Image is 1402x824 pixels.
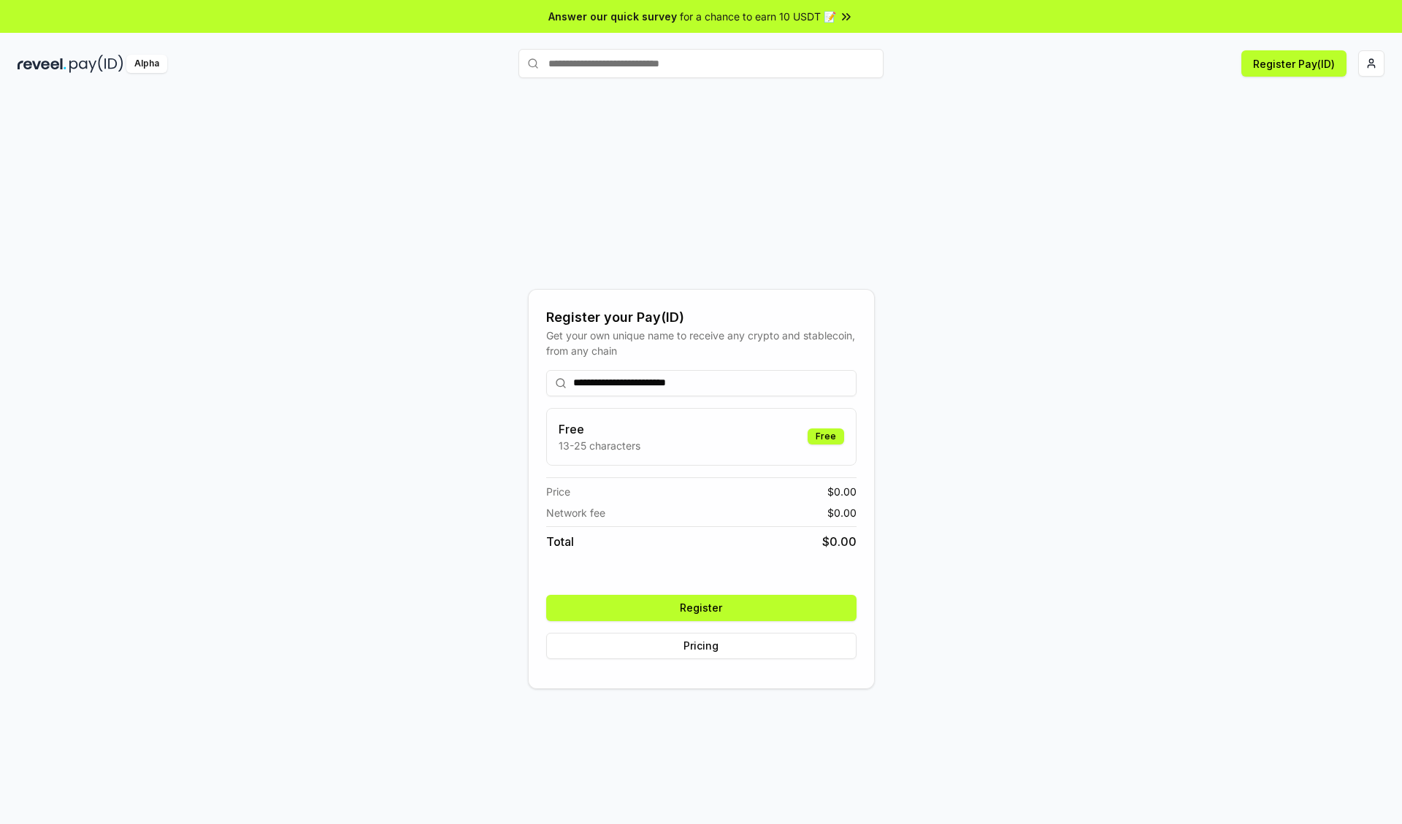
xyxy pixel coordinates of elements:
[546,307,857,328] div: Register your Pay(ID)
[546,595,857,621] button: Register
[69,55,123,73] img: pay_id
[18,55,66,73] img: reveel_dark
[546,328,857,358] div: Get your own unique name to receive any crypto and stablecoin, from any chain
[126,55,167,73] div: Alpha
[1241,50,1347,77] button: Register Pay(ID)
[808,428,844,444] div: Free
[680,9,836,24] span: for a chance to earn 10 USDT 📝
[827,484,857,499] span: $ 0.00
[827,505,857,520] span: $ 0.00
[546,505,605,520] span: Network fee
[559,438,640,453] p: 13-25 characters
[548,9,677,24] span: Answer our quick survey
[546,633,857,659] button: Pricing
[559,420,640,438] h3: Free
[546,484,570,499] span: Price
[822,533,857,550] span: $ 0.00
[546,533,574,550] span: Total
